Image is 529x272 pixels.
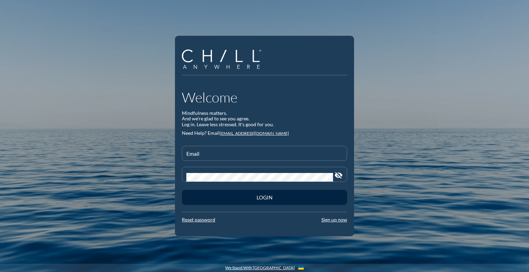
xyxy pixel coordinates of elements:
[186,152,343,161] input: Email
[182,89,347,106] h1: Welcome
[182,50,261,69] img: Company Logo
[298,266,304,270] img: Flag_of_Ukraine.1aeecd60.svg
[182,50,266,70] a: Company Logo
[321,217,347,222] a: Sign up now
[182,130,220,136] span: Need Help? Email
[194,194,335,200] div: Login
[182,190,347,205] button: Login
[334,171,343,179] i: visibility_off
[225,265,295,270] a: We Stand With [GEOGRAPHIC_DATA]
[182,217,215,222] a: Reset password
[186,173,333,182] input: Password
[182,110,347,128] div: Mindfulness matters. And we’re glad to see you agree. Log in. Leave less stressed. It’s good for ...
[220,131,289,136] a: [EMAIL_ADDRESS][DOMAIN_NAME]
